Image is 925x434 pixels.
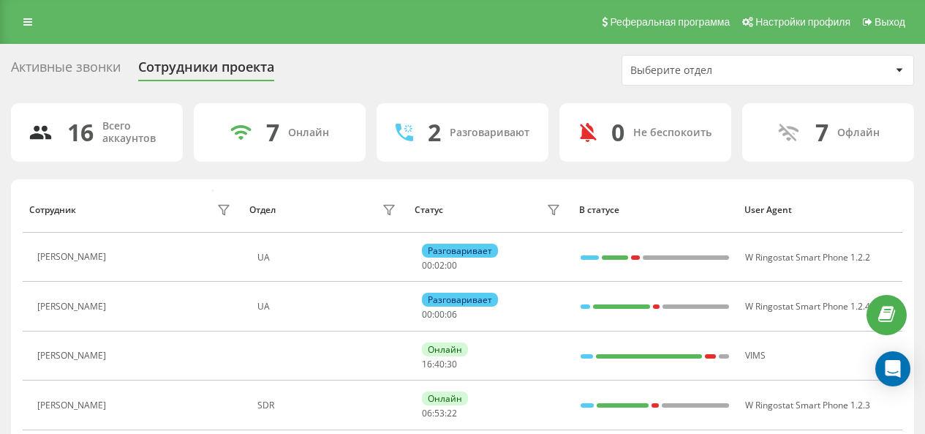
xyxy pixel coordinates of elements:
span: 22 [447,407,457,419]
span: W Ringostat Smart Phone 1.2.2 [745,251,870,263]
div: Не беспокоить [633,127,711,139]
div: В статусе [579,205,730,215]
span: 16 [422,358,432,370]
div: UA [257,302,400,312]
div: Офлайн [837,127,880,139]
div: Онлайн [422,392,468,405]
div: SDR [257,400,400,411]
div: Онлайн [422,343,468,356]
span: 02 [434,259,445,272]
div: [PERSON_NAME] [37,351,110,361]
span: 00 [434,308,445,321]
div: 0 [611,119,624,146]
div: : : [422,261,457,271]
div: Онлайн [288,127,329,139]
span: Настройки профиля [755,16,850,28]
div: [PERSON_NAME] [37,302,110,312]
div: Отдел [249,205,276,215]
div: Сотрудник [29,205,76,215]
span: 40 [434,358,445,370]
span: Выход [875,16,905,28]
div: : : [422,359,457,370]
div: Статус [415,205,443,215]
span: 00 [447,259,457,272]
div: UA [257,252,400,263]
div: : : [422,310,457,320]
div: Open Intercom Messenger [875,351,910,386]
span: 06 [447,308,457,321]
span: VIMS [745,349,766,362]
div: Активные звонки [11,59,121,82]
div: [PERSON_NAME] [37,252,110,262]
span: 53 [434,407,445,419]
div: Разговаривает [422,244,498,258]
div: Всего аккаунтов [102,120,165,145]
div: Сотрудники проекта [138,59,274,82]
div: 16 [67,119,94,146]
div: 2 [428,119,441,146]
div: Разговаривает [422,293,498,307]
div: [PERSON_NAME] [37,400,110,411]
div: Разговаривают [450,127,529,139]
span: 30 [447,358,457,370]
div: User Agent [744,205,896,215]
span: 00 [422,308,432,321]
span: 00 [422,259,432,272]
div: Выберите отдел [630,64,805,77]
div: : : [422,408,457,419]
div: 7 [815,119,828,146]
span: 06 [422,407,432,419]
span: Реферальная программа [610,16,730,28]
span: W Ringostat Smart Phone 1.2.3 [745,399,870,411]
span: W Ringostat Smart Phone 1.2.4 [745,300,870,313]
div: 7 [266,119,279,146]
